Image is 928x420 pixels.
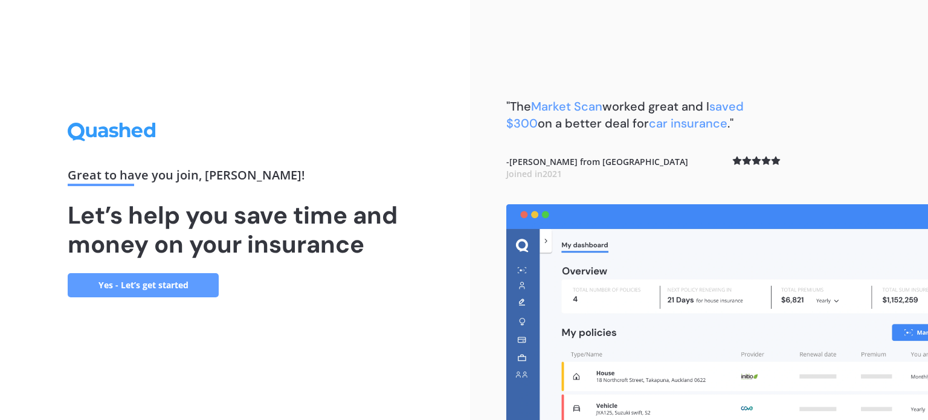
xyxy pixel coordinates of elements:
h1: Let’s help you save time and money on your insurance [68,201,402,259]
a: Yes - Let’s get started [68,273,219,297]
span: car insurance [649,115,727,131]
b: - [PERSON_NAME] from [GEOGRAPHIC_DATA] [506,156,688,179]
span: Joined in 2021 [506,168,562,179]
b: "The worked great and I on a better deal for ." [506,99,744,131]
span: saved $300 [506,99,744,131]
div: Great to have you join , [PERSON_NAME] ! [68,169,402,186]
img: dashboard.webp [506,204,928,420]
span: Market Scan [531,99,602,114]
